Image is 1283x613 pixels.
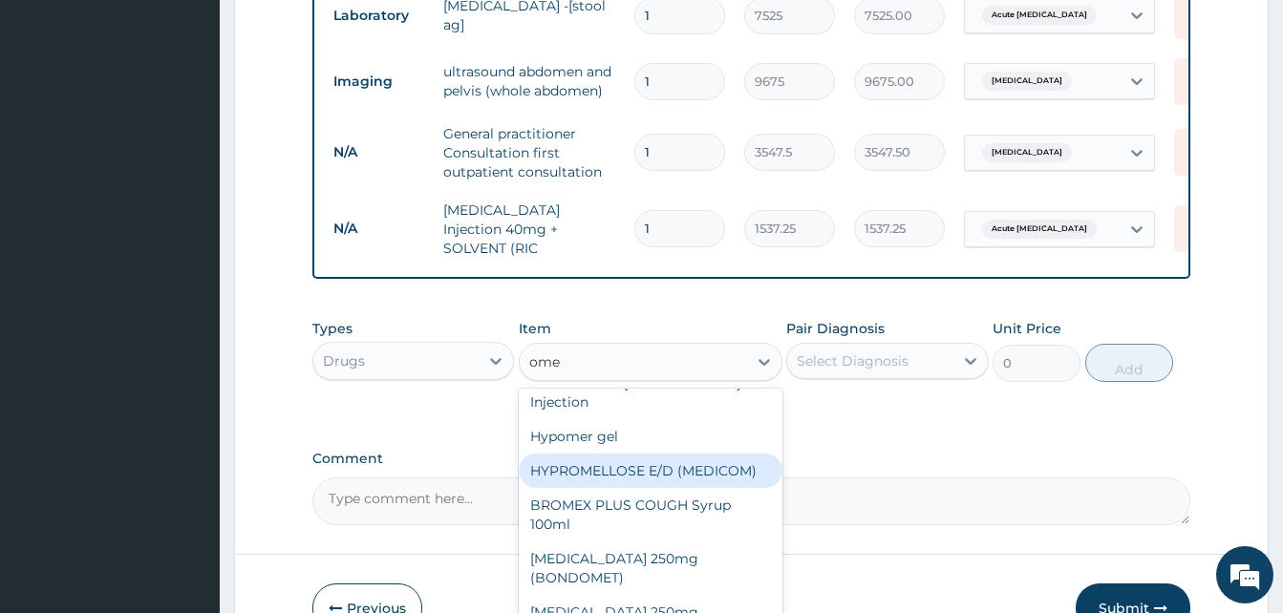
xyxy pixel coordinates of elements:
td: [MEDICAL_DATA] Injection 40mg + SOLVENT (RIC [434,191,625,267]
div: PHARMEXCO [MEDICAL_DATA] Injection [519,366,782,419]
div: Minimize live chat window [313,10,359,55]
span: [MEDICAL_DATA] [982,72,1072,91]
img: d_794563401_company_1708531726252_794563401 [35,95,77,143]
div: [MEDICAL_DATA] 250mg (BONDOMET) [519,541,782,595]
td: General practitioner Consultation first outpatient consultation [434,115,625,191]
span: Acute [MEDICAL_DATA] [982,6,1097,25]
td: N/A [324,211,434,246]
label: Item [519,319,551,338]
label: Types [312,321,353,337]
div: Drugs [323,351,365,370]
label: Comment [312,451,1190,467]
div: BROMEX PLUS COUGH Syrup 100ml [519,488,782,541]
td: ultrasound abdomen and pelvis (whole abdomen) [434,53,625,110]
td: Imaging [324,64,434,99]
label: Pair Diagnosis [786,319,885,338]
div: Hypomer gel [519,419,782,454]
td: N/A [324,135,434,170]
textarea: Type your message and hit 'Enter' [10,410,364,476]
span: Acute [MEDICAL_DATA] [982,220,1097,239]
div: HYPROMELLOSE E/D (MEDICOM) [519,454,782,488]
span: [MEDICAL_DATA] [982,143,1072,162]
div: Chat with us now [99,107,321,132]
button: Add [1085,344,1173,382]
label: Unit Price [993,319,1061,338]
div: Select Diagnosis [797,351,909,370]
span: We're online! [111,184,264,377]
